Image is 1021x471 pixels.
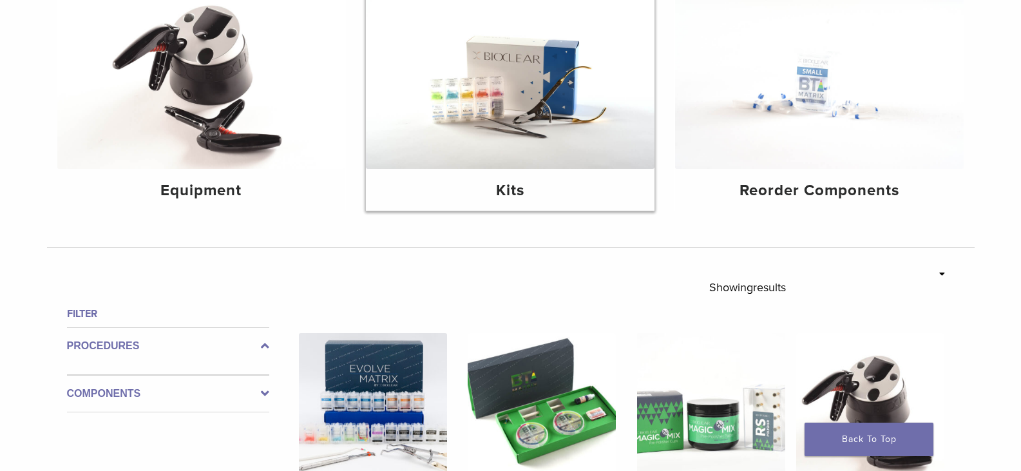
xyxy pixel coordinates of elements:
h4: Reorder Components [685,179,953,202]
label: Procedures [67,338,269,354]
p: Showing results [709,274,786,301]
a: Back To Top [805,423,933,456]
label: Components [67,386,269,401]
h4: Filter [67,306,269,322]
h4: Equipment [68,179,336,202]
h4: Kits [376,179,644,202]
